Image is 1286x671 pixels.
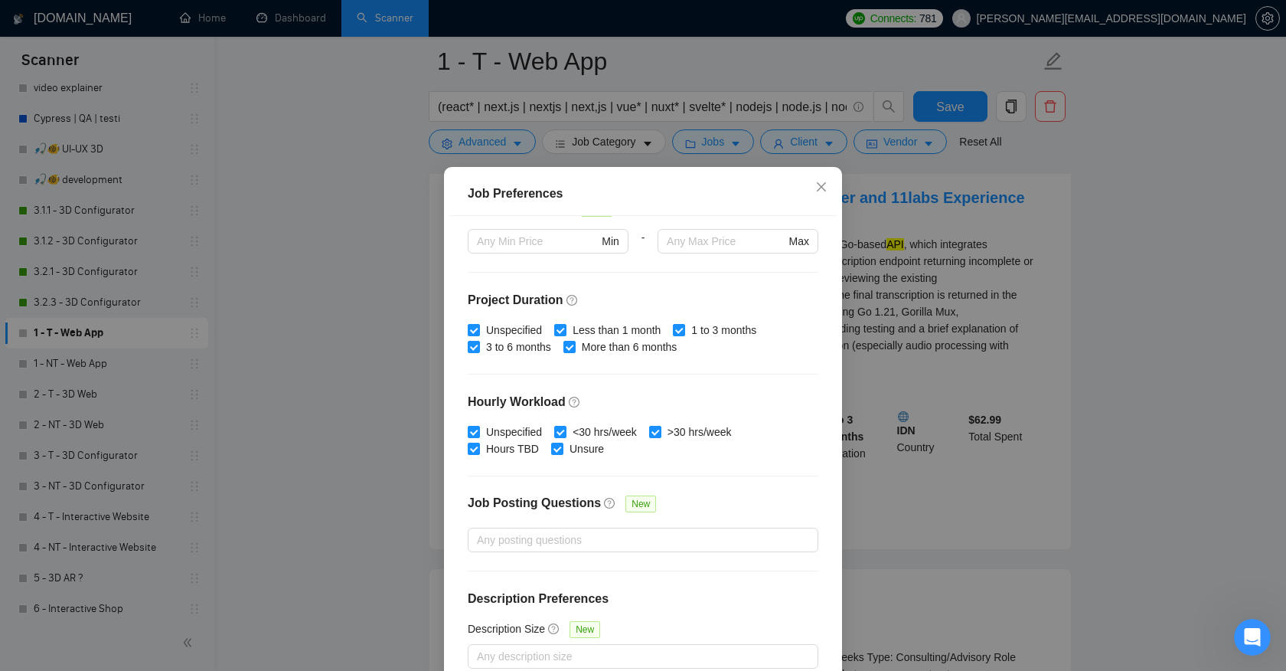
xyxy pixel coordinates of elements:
[548,623,560,635] span: question-circle
[480,440,545,457] span: Hours TBD
[468,590,818,608] h4: Description Preferences
[480,339,557,355] span: 3 to 6 months
[789,233,809,250] span: Max
[204,478,306,539] button: Help
[84,404,223,434] button: Ask a question
[563,440,610,457] span: Unsure
[468,185,818,203] div: Job Preferences
[54,69,87,85] div: Mariia
[602,233,619,250] span: Min
[604,497,616,509] span: question-circle
[566,294,579,306] span: question-circle
[90,352,133,368] div: • [DATE]
[815,181,827,193] span: close
[54,296,87,312] div: Mariia
[566,424,643,440] span: <30 hrs/week
[576,339,684,355] span: More than 6 months
[477,233,599,250] input: Any Min Price
[35,516,67,527] span: Home
[625,496,656,512] span: New
[90,182,133,198] div: • [DATE]
[90,296,133,312] div: • [DATE]
[566,322,667,339] span: Less than 1 month
[269,6,296,34] div: Close
[18,394,48,424] img: Profile image for Mariia
[243,516,267,527] span: Help
[18,280,48,311] img: Profile image for Mariia
[581,200,612,217] span: New
[18,337,48,368] img: Profile image for Mariia
[468,291,818,309] h4: Project Duration
[54,126,87,142] div: Mariia
[468,393,818,411] h4: Hourly Workload
[480,322,548,339] span: Unspecified
[54,352,87,368] div: Mariia
[480,424,548,440] span: Unspecified
[54,182,87,198] div: Mariia
[801,167,842,208] button: Close
[18,224,48,254] img: Profile image for Mariia
[18,110,48,141] img: Profile image for Mariia
[468,198,557,217] h4: Connects Price
[468,620,545,637] h5: Description Size
[54,466,87,482] div: Mariia
[1234,619,1271,656] iframe: To enrich screen reader interactions, please activate Accessibility in Grammarly extension settings
[54,409,87,425] div: Mariia
[90,126,133,142] div: • [DATE]
[18,167,48,198] img: Profile image for Mariia
[102,478,204,539] button: Messages
[18,54,48,84] img: Profile image for Mariia
[90,239,133,255] div: • [DATE]
[628,229,658,272] div: -
[90,466,133,482] div: • [DATE]
[113,7,196,33] h1: Messages
[123,516,182,527] span: Messages
[570,621,600,638] span: New
[667,233,785,250] input: Any Max Price
[468,494,601,512] h4: Job Posting Questions
[569,396,581,408] span: question-circle
[685,322,762,339] span: 1 to 3 months
[90,69,133,85] div: • [DATE]
[661,424,738,440] span: >30 hrs/week
[18,450,48,481] img: Profile image for Mariia
[54,239,87,255] div: Mariia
